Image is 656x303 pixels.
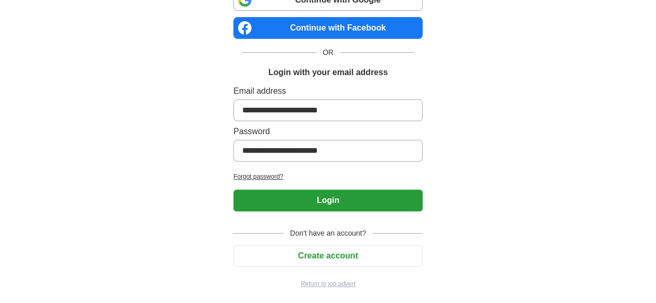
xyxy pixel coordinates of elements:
label: Password [233,125,423,138]
span: OR [316,47,340,58]
label: Email address [233,85,423,97]
h1: Login with your email address [268,66,387,79]
a: Return to job advert [233,279,423,288]
button: Create account [233,245,423,267]
a: Continue with Facebook [233,17,423,39]
a: Create account [233,251,423,260]
a: Forgot password? [233,172,423,181]
span: Don't have an account? [284,228,372,239]
button: Login [233,190,423,211]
